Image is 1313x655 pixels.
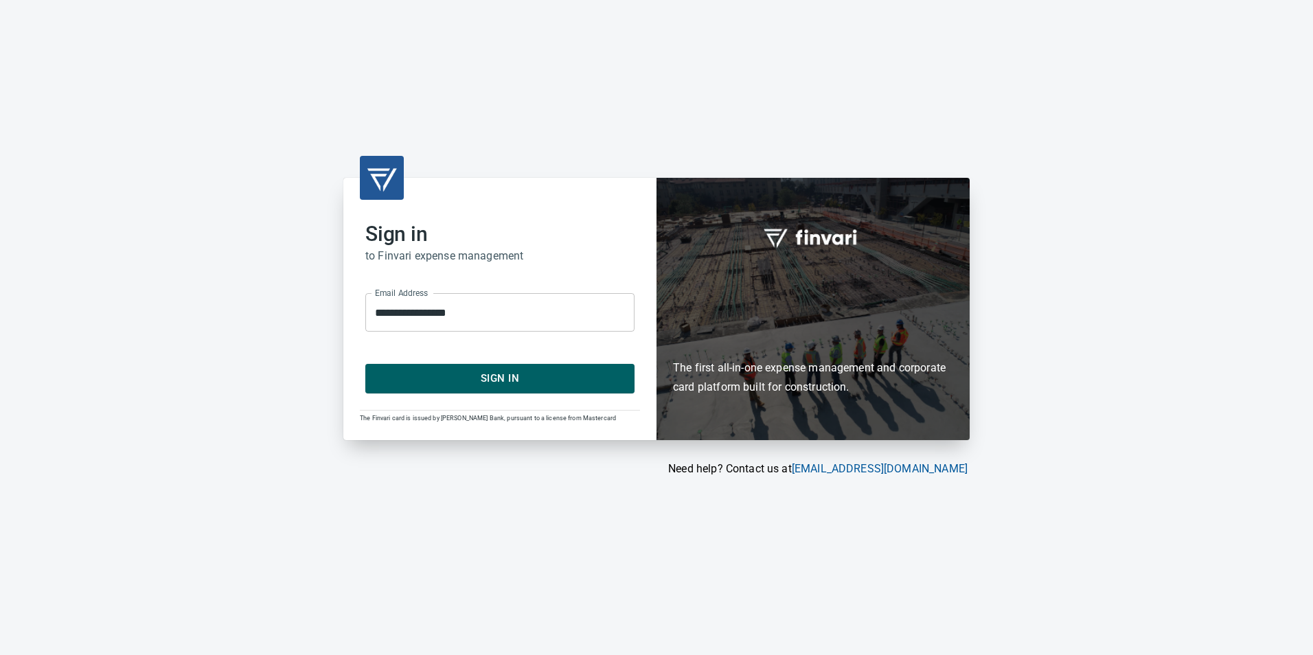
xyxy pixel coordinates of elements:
p: Need help? Contact us at [343,461,968,477]
span: The Finvari card is issued by [PERSON_NAME] Bank, pursuant to a license from Mastercard [360,415,616,422]
button: Sign In [365,364,635,393]
h2: Sign in [365,222,635,246]
div: Finvari [656,178,970,439]
img: transparent_logo.png [365,161,398,194]
h6: The first all-in-one expense management and corporate card platform built for construction. [673,279,953,397]
span: Sign In [380,369,619,387]
img: fullword_logo_white.png [762,221,865,253]
h6: to Finvari expense management [365,246,635,266]
a: [EMAIL_ADDRESS][DOMAIN_NAME] [792,462,968,475]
